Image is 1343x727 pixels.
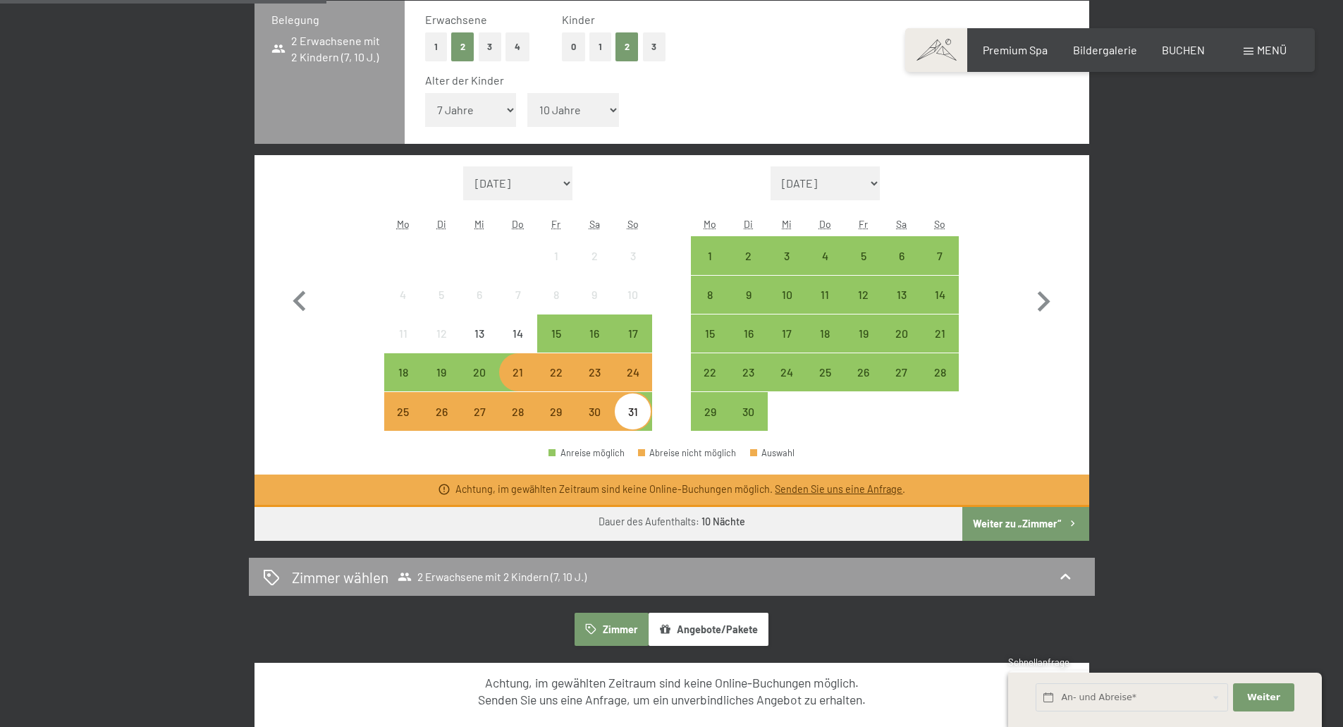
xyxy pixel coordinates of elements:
[921,236,959,274] div: Anreise möglich
[806,353,844,391] div: Anreise möglich
[422,276,460,314] div: Anreise nicht möglich
[883,236,921,274] div: Anreise möglich
[643,32,666,61] button: 3
[845,367,881,402] div: 26
[577,406,612,441] div: 30
[844,353,882,391] div: Anreise möglich
[613,392,651,430] div: Sun Aug 31 2025
[806,314,844,353] div: Anreise möglich
[845,328,881,363] div: 19
[782,218,792,230] abbr: Mittwoch
[539,289,574,324] div: 8
[731,250,766,286] div: 2
[768,353,806,391] div: Wed Sep 24 2025
[691,392,729,430] div: Mon Sep 29 2025
[474,218,484,230] abbr: Mittwoch
[575,314,613,353] div: Anreise möglich
[806,276,844,314] div: Thu Sep 11 2025
[1073,43,1137,56] a: Bildergalerie
[844,314,882,353] div: Fri Sep 19 2025
[1023,166,1064,432] button: Nächster Monat
[883,353,921,391] div: Anreise möglich
[883,276,921,314] div: Anreise möglich
[769,367,804,402] div: 24
[539,367,574,402] div: 22
[883,314,921,353] div: Anreise möglich
[691,276,729,314] div: Mon Sep 08 2025
[983,43,1048,56] a: Premium Spa
[844,276,882,314] div: Fri Sep 12 2025
[422,392,460,430] div: Tue Aug 26 2025
[451,32,474,61] button: 2
[692,289,728,324] div: 8
[577,367,612,402] div: 23
[575,276,613,314] div: Sat Aug 09 2025
[271,12,388,28] h3: Belegung
[499,314,537,353] div: Thu Aug 14 2025
[589,218,600,230] abbr: Samstag
[460,314,498,353] div: Anreise nicht möglich
[768,236,806,274] div: Wed Sep 03 2025
[460,276,498,314] div: Wed Aug 06 2025
[425,13,487,26] span: Erwachsene
[499,392,537,430] div: Anreise möglich
[577,328,612,363] div: 16
[769,250,804,286] div: 3
[883,236,921,274] div: Sat Sep 06 2025
[921,314,959,353] div: Anreise möglich
[615,289,650,324] div: 10
[844,236,882,274] div: Anreise möglich
[455,482,905,496] div: Achtung, im gewählten Zeitraum sind keine Online-Buchungen möglich. .
[921,353,959,391] div: Sun Sep 28 2025
[279,674,1064,709] div: Achtung, im gewählten Zeitraum sind keine Online-Buchungen möglich. Senden Sie uns eine Anfrage, ...
[537,276,575,314] div: Anreise nicht möglich
[437,218,446,230] abbr: Dienstag
[896,218,907,230] abbr: Samstag
[921,353,959,391] div: Anreise möglich
[599,515,745,529] div: Dauer des Aufenthalts:
[922,250,957,286] div: 7
[575,353,613,391] div: Anreise möglich
[460,276,498,314] div: Anreise nicht möglich
[537,392,575,430] div: Fri Aug 29 2025
[577,289,612,324] div: 9
[575,392,613,430] div: Sat Aug 30 2025
[921,276,959,314] div: Sun Sep 14 2025
[501,367,536,402] div: 21
[613,392,651,430] div: Anreise möglich
[806,276,844,314] div: Anreise möglich
[512,218,524,230] abbr: Donnerstag
[575,392,613,430] div: Anreise möglich
[922,367,957,402] div: 28
[615,328,650,363] div: 17
[768,314,806,353] div: Anreise möglich
[730,276,768,314] div: Tue Sep 09 2025
[384,276,422,314] div: Anreise nicht möglich
[691,353,729,391] div: Anreise möglich
[271,33,388,65] span: 2 Erwachsene mit 2 Kindern (7, 10 J.)
[730,236,768,274] div: Tue Sep 02 2025
[649,613,768,645] button: Angebote/Pakete
[462,367,497,402] div: 20
[883,314,921,353] div: Sat Sep 20 2025
[562,13,595,26] span: Kinder
[613,276,651,314] div: Anreise nicht möglich
[422,276,460,314] div: Tue Aug 05 2025
[384,276,422,314] div: Mon Aug 04 2025
[613,353,651,391] div: Anreise möglich
[845,250,881,286] div: 5
[844,236,882,274] div: Fri Sep 05 2025
[424,367,459,402] div: 19
[884,328,919,363] div: 20
[704,218,716,230] abbr: Montag
[1247,691,1280,704] span: Weiter
[384,314,422,353] div: Anreise nicht möglich
[769,328,804,363] div: 17
[575,236,613,274] div: Sat Aug 02 2025
[768,276,806,314] div: Anreise möglich
[499,314,537,353] div: Anreise nicht möglich
[922,328,957,363] div: 21
[422,392,460,430] div: Anreise möglich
